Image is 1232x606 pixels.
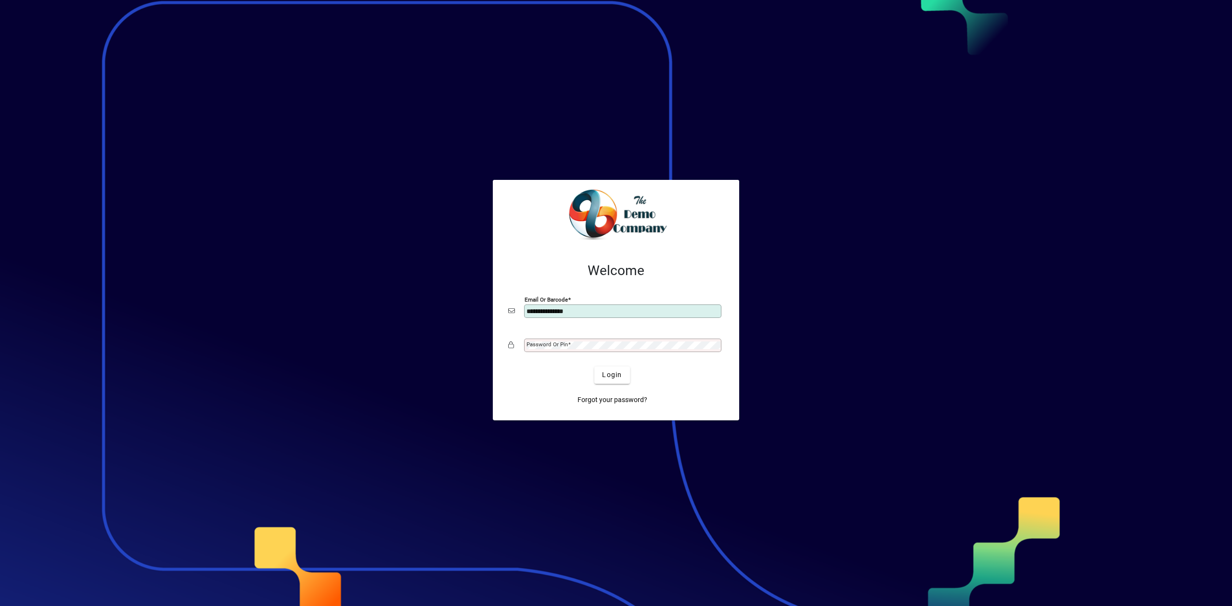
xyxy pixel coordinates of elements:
span: Login [602,370,622,380]
a: Forgot your password? [574,391,651,409]
span: Forgot your password? [577,395,647,405]
button: Login [594,366,629,384]
mat-label: Email or Barcode [525,296,568,303]
h2: Welcome [508,263,724,279]
mat-label: Password or Pin [526,341,568,348]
